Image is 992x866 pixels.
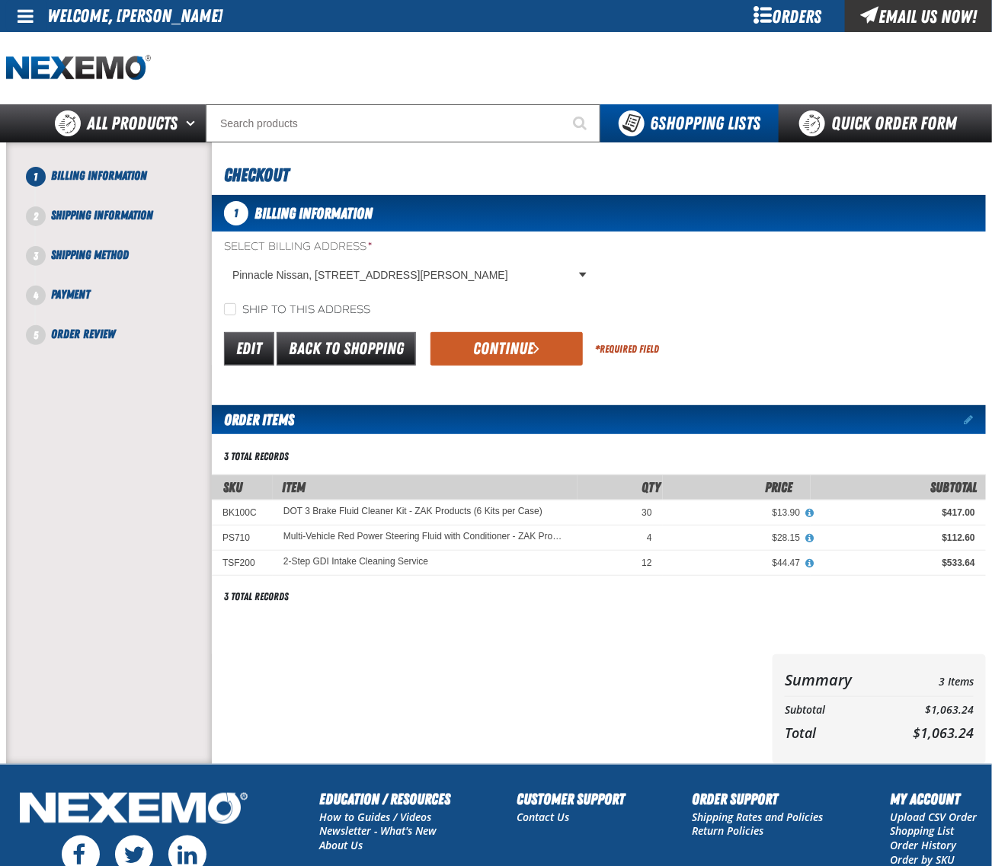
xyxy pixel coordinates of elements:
[765,479,792,495] span: Price
[51,287,90,302] span: Payment
[224,332,274,366] a: Edit
[821,557,975,569] div: $533.64
[212,551,273,576] td: TSF200
[595,342,659,356] div: Required Field
[319,788,450,810] h2: Education / Resources
[26,286,46,305] span: 4
[223,479,242,495] a: SKU
[692,810,823,824] a: Shipping Rates and Policies
[890,810,977,824] a: Upload CSV Order
[87,110,178,137] span: All Products
[51,327,115,341] span: Order Review
[6,55,151,81] img: Nexemo logo
[15,788,252,832] img: Nexemo Logo
[884,700,974,721] td: $1,063.24
[224,303,236,315] input: Ship to this address
[650,113,658,134] strong: 6
[283,532,567,542] a: Multi-Vehicle Red Power Steering Fluid with Conditioner - ZAK Products
[283,557,428,567] a: 2-Step GDI Intake Cleaning Service
[36,206,212,246] li: Shipping Information. Step 2 of 5. Not Completed
[26,246,46,266] span: 3
[319,823,437,838] a: Newsletter - What's New
[181,104,206,142] button: Open All Products pages
[51,208,153,222] span: Shipping Information
[212,405,294,434] h2: Order Items
[692,823,763,838] a: Return Policies
[674,532,801,544] div: $28.15
[26,167,46,187] span: 1
[642,507,651,518] span: 30
[212,526,273,551] td: PS710
[562,104,600,142] button: Start Searching
[224,240,593,254] label: Select Billing Address
[51,168,147,183] span: Billing Information
[224,303,370,318] label: Ship to this address
[254,204,373,222] span: Billing Information
[800,557,820,570] button: View All Prices for 2-Step GDI Intake Cleaning Service
[36,325,212,344] li: Order Review. Step 5 of 5. Not Completed
[206,104,600,142] input: Search
[26,325,46,345] span: 5
[51,248,129,262] span: Shipping Method
[26,206,46,226] span: 2
[890,788,977,810] h2: My Account
[642,558,651,568] span: 12
[517,810,570,824] a: Contact Us
[430,332,583,366] button: Continue
[36,286,212,325] li: Payment. Step 4 of 5. Not Completed
[692,788,823,810] h2: Order Support
[913,724,974,742] span: $1,063.24
[600,104,779,142] button: You have 6 Shopping Lists. Open to view details
[224,201,248,225] span: 1
[785,700,884,721] th: Subtotal
[283,506,542,517] a: DOT 3 Brake Fluid Cleaner Kit - ZAK Products (6 Kits per Case)
[800,506,820,520] button: View All Prices for DOT 3 Brake Fluid Cleaner Kit - ZAK Products (6 Kits per Case)
[779,104,985,142] a: Quick Order Form
[232,267,576,283] span: Pinnacle Nissan, [STREET_ADDRESS][PERSON_NAME]
[224,165,289,186] span: Checkout
[930,479,977,495] span: Subtotal
[647,532,652,543] span: 4
[277,332,416,366] a: Back to Shopping
[964,414,986,425] a: Edit items
[517,788,626,810] h2: Customer Support
[821,506,975,519] div: $417.00
[884,666,974,693] td: 3 Items
[36,246,212,286] li: Shipping Method. Step 3 of 5. Not Completed
[650,113,760,134] span: Shopping Lists
[212,500,273,525] td: BK100C
[224,590,289,604] div: 3 total records
[890,838,956,852] a: Order History
[800,532,820,545] button: View All Prices for Multi-Vehicle Red Power Steering Fluid with Conditioner - ZAK Products
[785,666,884,693] th: Summary
[785,721,884,745] th: Total
[319,810,431,824] a: How to Guides / Videos
[821,532,975,544] div: $112.60
[282,479,306,495] span: Item
[674,557,801,569] div: $44.47
[890,823,954,838] a: Shopping List
[36,167,212,206] li: Billing Information. Step 1 of 5. Not Completed
[224,449,289,464] div: 3 total records
[24,167,212,344] nav: Checkout steps. Current step is Billing Information. Step 1 of 5
[6,55,151,81] a: Home
[319,838,363,852] a: About Us
[674,506,801,519] div: $13.90
[642,479,661,495] span: Qty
